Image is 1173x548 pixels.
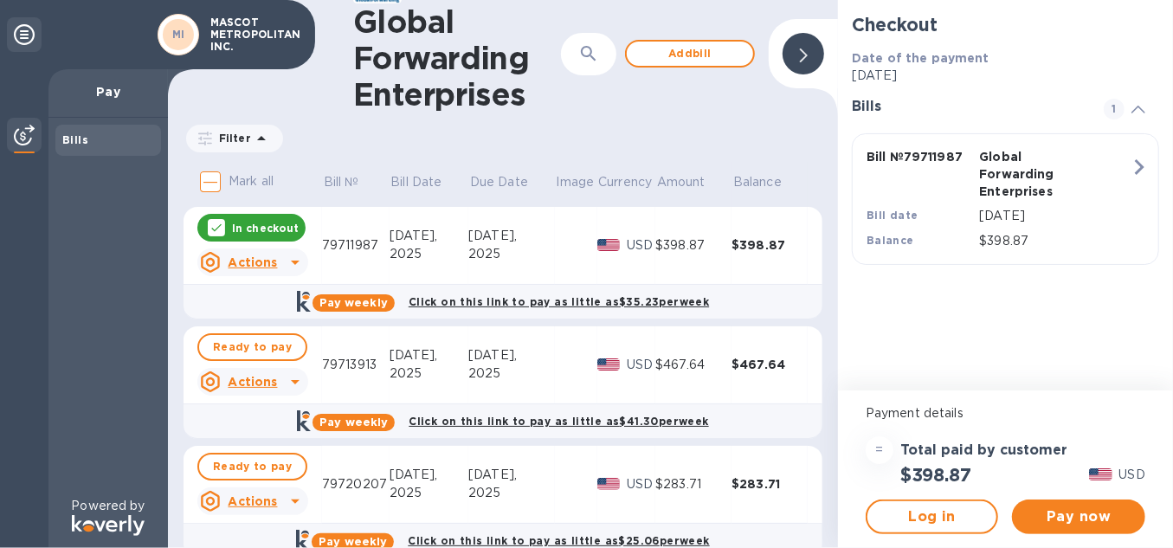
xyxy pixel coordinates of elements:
[210,16,297,53] p: MASCOT METROPOLITAN INC.
[228,375,277,389] u: Actions
[852,51,989,65] b: Date of the payment
[322,236,390,255] div: 79711987
[1104,99,1125,119] span: 1
[232,221,299,235] p: In checkout
[979,232,1131,250] p: $398.87
[900,442,1067,459] h3: Total paid by customer
[867,234,914,247] b: Balance
[979,207,1131,225] p: [DATE]
[390,364,469,383] div: 2025
[468,484,555,502] div: 2025
[866,404,1145,422] p: Payment details
[627,236,655,255] p: USD
[655,475,732,493] div: $283.71
[213,337,292,358] span: Ready to pay
[409,295,709,308] b: Click on this link to pay as little as $35.23 per week
[657,173,706,191] p: Amount
[598,173,652,191] p: Currency
[852,67,1159,85] p: [DATE]
[172,28,185,41] b: MI
[322,356,390,374] div: 79713913
[324,173,382,191] span: Bill №
[62,83,154,100] p: Pay
[390,173,441,191] p: Bill Date
[470,173,528,191] p: Due Date
[881,506,983,527] span: Log in
[1026,506,1131,527] span: Pay now
[319,416,388,429] b: Pay weekly
[1089,468,1112,480] img: USD
[390,484,469,502] div: 2025
[657,173,728,191] span: Amount
[733,173,804,191] span: Balance
[72,515,145,536] img: Logo
[641,43,739,64] span: Add bill
[322,475,390,493] div: 79720207
[468,466,555,484] div: [DATE],
[324,173,359,191] p: Bill №
[597,239,621,251] img: USD
[597,358,621,371] img: USD
[228,494,277,508] u: Actions
[852,14,1159,35] h2: Checkout
[470,173,551,191] span: Due Date
[409,415,708,428] b: Click on this link to pay as little as $41.30 per week
[408,534,709,547] b: Click on this link to pay as little as $25.06 per week
[866,500,998,534] button: Log in
[390,245,469,263] div: 2025
[71,497,145,515] p: Powered by
[1119,466,1145,484] p: USD
[319,535,387,548] b: Pay weekly
[655,236,732,255] div: $398.87
[390,466,469,484] div: [DATE],
[557,173,595,191] p: Image
[229,172,274,190] p: Mark all
[468,245,555,263] div: 2025
[197,333,307,361] button: Ready to pay
[852,133,1159,265] button: Bill №79711987Global Forwarding EnterprisesBill date[DATE]Balance$398.87
[212,131,251,145] p: Filter
[468,346,555,364] div: [DATE],
[867,209,918,222] b: Bill date
[197,453,307,480] button: Ready to pay
[390,227,469,245] div: [DATE],
[353,3,561,113] h1: Global Forwarding Enterprises
[866,436,893,464] div: =
[732,356,808,373] div: $467.64
[597,478,621,490] img: USD
[468,364,555,383] div: 2025
[1012,500,1144,534] button: Pay now
[319,296,388,309] b: Pay weekly
[627,356,655,374] p: USD
[732,475,808,493] div: $283.71
[62,133,88,146] b: Bills
[732,236,808,254] div: $398.87
[867,148,972,165] p: Bill № 79711987
[228,255,277,269] u: Actions
[655,356,732,374] div: $467.64
[852,99,1083,115] h3: Bills
[627,475,655,493] p: USD
[625,40,755,68] button: Addbill
[390,173,464,191] span: Bill Date
[900,464,971,486] h2: $398.87
[733,173,782,191] p: Balance
[468,227,555,245] div: [DATE],
[979,148,1085,200] p: Global Forwarding Enterprises
[390,346,469,364] div: [DATE],
[213,456,292,477] span: Ready to pay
